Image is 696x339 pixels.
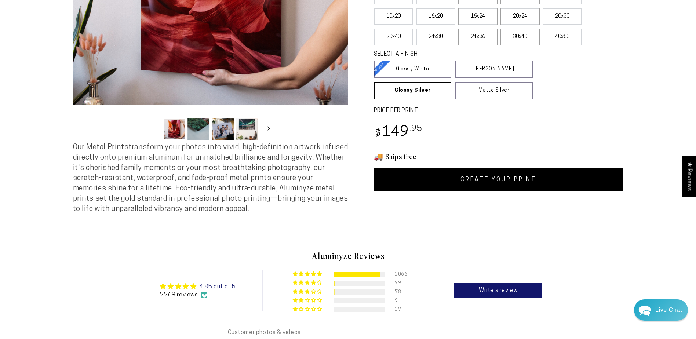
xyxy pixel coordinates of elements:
button: Slide right [260,121,276,137]
a: Glossy Silver [374,82,452,99]
button: Load image 4 in gallery view [236,118,258,140]
div: 78 [395,289,404,295]
label: PRICE PER PRINT [374,107,623,115]
div: 4% (99) reviews with 4 star rating [293,280,323,286]
div: Click to open Judge.me floating reviews tab [682,156,696,197]
div: 9 [395,298,404,303]
h2: Aluminyze Reviews [134,249,562,262]
label: 20x40 [374,29,413,45]
label: 20x24 [500,8,540,25]
div: 3% (78) reviews with 3 star rating [293,289,323,295]
a: 4.85 out of 5 [199,284,236,290]
button: Slide left [145,121,161,137]
span: $ [375,129,381,139]
div: 1% (17) reviews with 1 star rating [293,307,323,312]
a: [PERSON_NAME] [455,61,533,78]
label: 30x40 [500,29,540,45]
div: 91% (2066) reviews with 5 star rating [293,271,323,277]
div: Chat widget toggle [634,299,688,321]
a: CREATE YOUR PRINT [374,168,623,191]
div: Average rating is 4.85 stars [160,282,236,291]
div: 0% (9) reviews with 2 star rating [293,298,323,303]
label: 40x60 [543,29,582,45]
img: Verified Checkmark [201,292,207,298]
label: 16x24 [458,8,498,25]
button: Load image 3 in gallery view [212,118,234,140]
label: 16x20 [416,8,455,25]
a: Write a review [454,283,542,298]
div: 17 [395,307,404,312]
bdi: 149 [374,125,423,140]
label: 20x30 [543,8,582,25]
a: Glossy White [374,61,452,78]
label: 24x30 [416,29,455,45]
div: Contact Us Directly [655,299,682,321]
a: Matte Silver [455,82,533,99]
div: 2269 reviews [160,291,236,299]
button: Load image 1 in gallery view [163,118,185,140]
sup: .95 [409,125,423,133]
div: Customer photos & videos [228,329,460,337]
h3: 🚚 Ships free [374,152,623,161]
label: 24x36 [458,29,498,45]
div: 2066 [395,272,404,277]
button: Load image 2 in gallery view [187,118,209,140]
span: Our Metal Prints transform your photos into vivid, high-definition artwork infused directly onto ... [73,144,348,213]
div: 99 [395,281,404,286]
label: 10x20 [374,8,413,25]
legend: SELECT A FINISH [374,50,515,59]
